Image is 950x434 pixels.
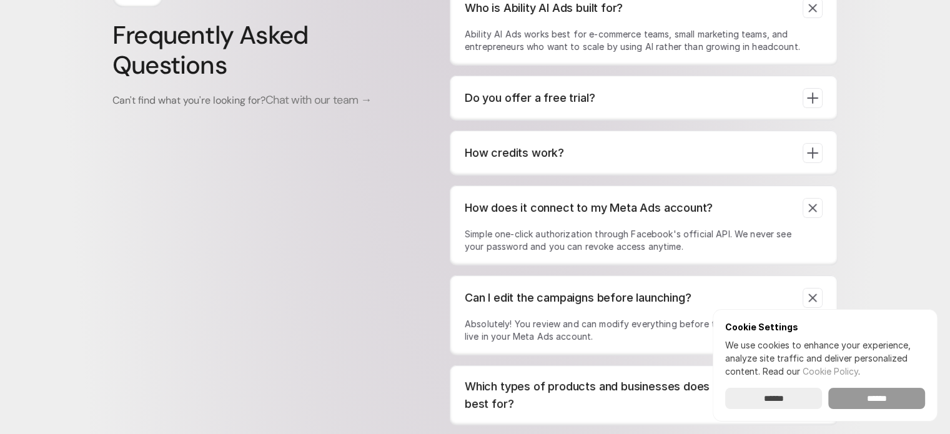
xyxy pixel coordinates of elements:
[112,20,400,80] h3: Frequently Asked Questions
[465,228,803,253] p: Simple one-click authorization through Facebook's official API. We never see your password and yo...
[465,144,793,162] p: How credits work?
[465,318,803,343] p: Absolutely! You review and can modify everything before the campaigns go live in your Meta Ads ac...
[465,289,793,307] p: Can I edit the campaigns before launching?
[265,94,372,107] a: Chat with our team →
[763,366,860,377] span: Read our .
[465,28,803,53] p: Ability AI Ads works best for e-commerce teams, small marketing teams, and entrepreneurs who want...
[465,199,793,217] p: How does it connect to my Meta Ads account?
[465,89,793,107] p: Do you offer a free trial?
[803,366,858,377] a: Cookie Policy
[725,338,925,378] p: We use cookies to enhance your experience, analyze site traffic and deliver personalized content.
[265,92,372,107] span: Chat with our team →
[465,378,793,413] p: Which types of products and businesses does the app work best for?
[725,322,925,332] h6: Cookie Settings
[112,92,400,108] p: Can't find what you're looking for?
